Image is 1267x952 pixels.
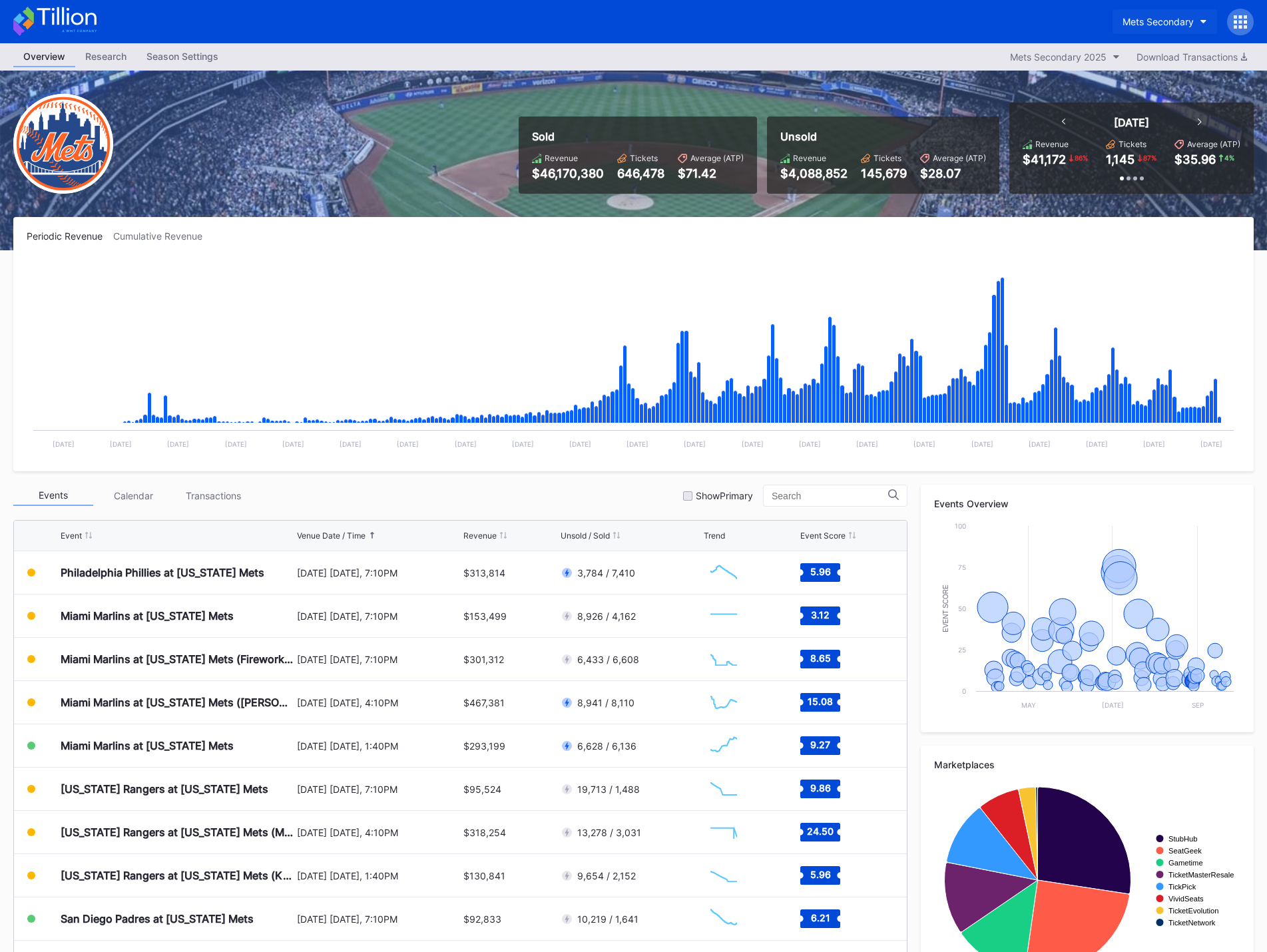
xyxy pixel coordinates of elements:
div: Revenue [463,531,497,541]
div: Calendar [93,485,173,506]
div: Event [61,531,82,541]
text: 6.21 [810,912,830,923]
svg: Chart title [704,902,744,935]
div: 8,941 / 8,110 [577,697,634,708]
div: $130,841 [463,870,505,881]
div: [DATE] [DATE], 1:40PM [297,740,460,752]
text: 9.86 [810,782,830,794]
text: TicketNetwork [1168,919,1216,927]
text: [DATE] [1143,440,1165,448]
div: 1,145 [1106,152,1135,166]
div: Transactions [173,485,253,506]
text: 25 [958,646,966,654]
text: VividSeats [1168,895,1204,903]
div: 6,433 / 6,608 [577,654,639,665]
div: Events [13,485,93,506]
text: 3.12 [811,609,830,620]
div: Mets Secondary 2025 [1010,51,1107,63]
text: TickPick [1168,883,1196,891]
div: 3,784 / 7,410 [577,567,635,579]
div: Tickets [630,153,658,163]
text: [DATE] [569,440,591,448]
text: Event Score [942,585,949,632]
div: Cumulative Revenue [113,230,213,242]
text: StubHub [1168,835,1198,843]
text: [DATE] [53,440,75,448]
div: $313,814 [463,567,505,579]
div: 13,278 / 3,031 [577,827,641,838]
a: Overview [13,47,75,67]
div: [DATE] [DATE], 7:10PM [297,654,460,665]
div: [DATE] [DATE], 7:10PM [297,784,460,795]
div: [DATE] [DATE], 7:10PM [297,610,460,622]
div: $35.96 [1174,152,1216,166]
div: Periodic Revenue [27,230,113,242]
div: [DATE] [DATE], 7:10PM [297,567,460,579]
div: Trend [704,531,725,541]
div: Miami Marlins at [US_STATE] Mets (Fireworks Night) [61,652,294,666]
text: [DATE] [455,440,477,448]
div: Average (ATP) [933,153,986,163]
div: $71.42 [678,166,744,180]
div: Revenue [793,153,826,163]
text: [DATE] [167,440,189,448]
div: Miami Marlins at [US_STATE] Mets ([PERSON_NAME] Giveaway) [61,696,294,709]
text: May [1021,701,1036,709]
text: [DATE] [282,440,304,448]
text: [DATE] [856,440,878,448]
div: [US_STATE] Rangers at [US_STATE] Mets (Kids Color-In Lunchbox Giveaway) [61,869,294,882]
text: [DATE] [1200,440,1222,448]
text: [DATE] [684,440,706,448]
div: [DATE] [1114,116,1149,129]
div: 87 % [1142,152,1158,163]
text: 100 [955,522,966,530]
svg: Chart title [704,556,744,589]
div: 646,478 [617,166,664,180]
button: Mets Secondary [1113,9,1217,34]
div: Revenue [545,153,578,163]
svg: Chart title [704,729,744,762]
div: 9,654 / 2,152 [577,870,636,881]
img: New-York-Mets-Transparent.png [13,94,113,194]
div: $153,499 [463,610,507,622]
a: Research [75,47,136,67]
div: [US_STATE] Rangers at [US_STATE] Mets (Mets Alumni Classic/Mrs. Met Taxicab [GEOGRAPHIC_DATA] Giv... [61,826,294,839]
svg: Chart title [704,599,744,632]
div: $293,199 [463,740,505,752]
div: 19,713 / 1,488 [577,784,640,795]
text: [DATE] [1029,440,1051,448]
svg: Chart title [704,816,744,849]
div: [DATE] [DATE], 1:40PM [297,870,460,881]
div: Unsold / Sold [561,531,610,541]
div: Sold [532,130,744,143]
button: Mets Secondary 2025 [1003,48,1127,66]
text: 8.65 [810,652,830,664]
div: $467,381 [463,697,505,708]
div: 10,219 / 1,641 [577,913,638,925]
div: Events Overview [934,498,1240,509]
text: Sep [1192,701,1204,709]
div: 8,926 / 4,162 [577,610,636,622]
text: 5.96 [810,869,830,880]
div: $28.07 [920,166,986,180]
div: 145,679 [861,166,907,180]
div: Season Settings [136,47,228,66]
div: Tickets [874,153,901,163]
div: $41,172 [1023,152,1066,166]
div: 4 % [1223,152,1236,163]
svg: Chart title [934,519,1240,719]
div: $4,088,852 [780,166,848,180]
div: Average (ATP) [690,153,744,163]
text: SeatGeek [1168,847,1202,855]
text: [DATE] [1102,701,1124,709]
div: Venue Date / Time [297,531,366,541]
div: Marketplaces [934,759,1240,770]
svg: Chart title [704,859,744,892]
div: Download Transactions [1137,51,1247,63]
div: Miami Marlins at [US_STATE] Mets [61,739,234,752]
text: [DATE] [225,440,247,448]
div: Mets Secondary [1123,16,1194,27]
text: [DATE] [742,440,764,448]
div: Revenue [1035,139,1069,149]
